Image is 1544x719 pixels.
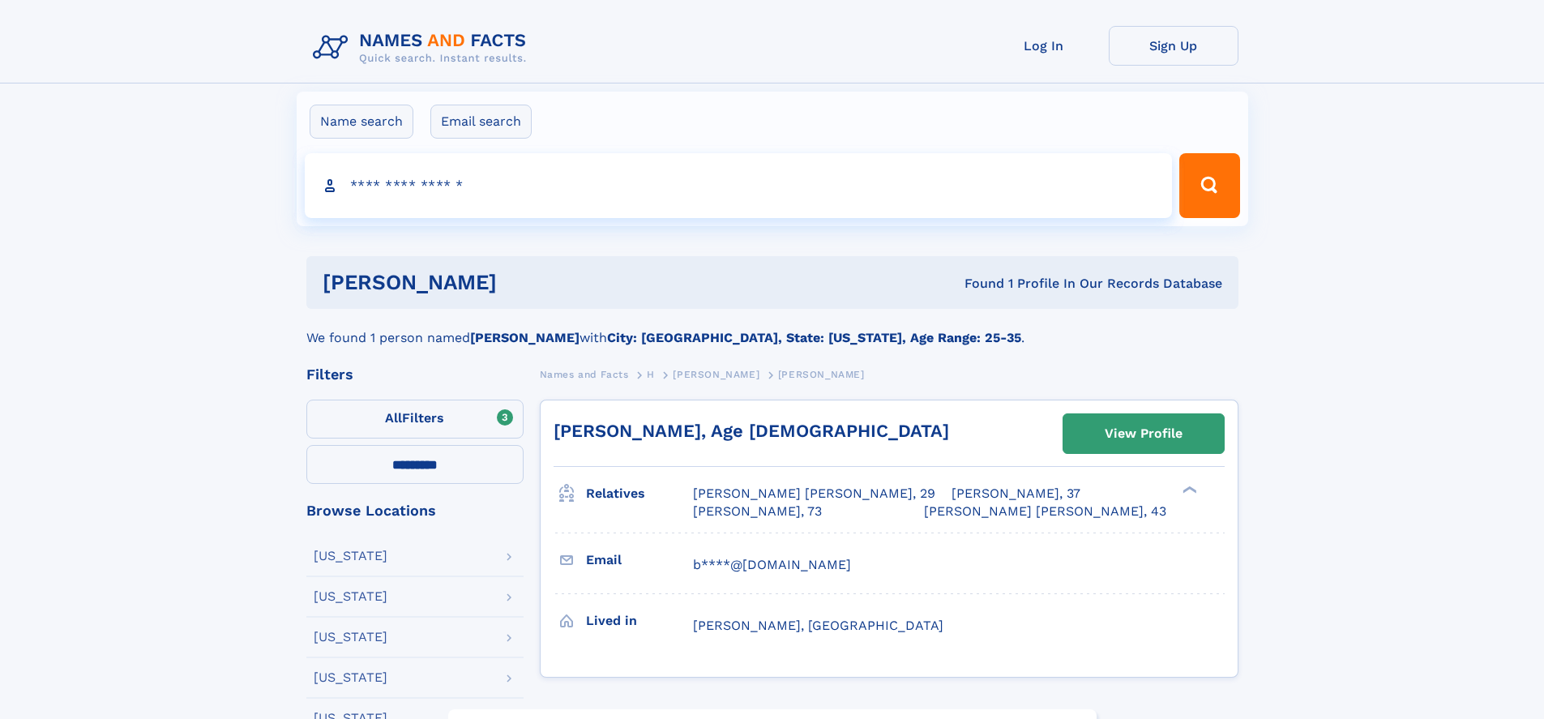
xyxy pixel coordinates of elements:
div: [US_STATE] [314,550,387,563]
span: [PERSON_NAME] [673,369,759,380]
h1: [PERSON_NAME] [323,272,731,293]
label: Email search [430,105,532,139]
div: Browse Locations [306,503,524,518]
a: View Profile [1063,414,1224,453]
a: [PERSON_NAME] [673,364,759,384]
img: Logo Names and Facts [306,26,540,70]
div: [US_STATE] [314,631,387,644]
a: H [647,364,655,384]
h3: Relatives [586,480,693,507]
label: Name search [310,105,413,139]
span: [PERSON_NAME], [GEOGRAPHIC_DATA] [693,618,943,633]
a: [PERSON_NAME], Age [DEMOGRAPHIC_DATA] [554,421,949,441]
a: [PERSON_NAME], 73 [693,503,822,520]
h3: Email [586,546,693,574]
b: [PERSON_NAME] [470,330,580,345]
a: [PERSON_NAME], 37 [952,485,1080,503]
b: City: [GEOGRAPHIC_DATA], State: [US_STATE], Age Range: 25-35 [607,330,1021,345]
div: Found 1 Profile In Our Records Database [730,275,1222,293]
h3: Lived in [586,607,693,635]
div: We found 1 person named with . [306,309,1238,348]
div: [US_STATE] [314,671,387,684]
a: Sign Up [1109,26,1238,66]
input: search input [305,153,1173,218]
span: H [647,369,655,380]
a: Names and Facts [540,364,629,384]
span: [PERSON_NAME] [778,369,865,380]
div: ❯ [1178,485,1198,495]
button: Search Button [1179,153,1239,218]
div: View Profile [1105,415,1183,452]
div: [US_STATE] [314,590,387,603]
span: All [385,410,402,426]
a: Log In [979,26,1109,66]
label: Filters [306,400,524,439]
a: [PERSON_NAME] [PERSON_NAME], 43 [924,503,1166,520]
div: Filters [306,367,524,382]
a: [PERSON_NAME] [PERSON_NAME], 29 [693,485,935,503]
